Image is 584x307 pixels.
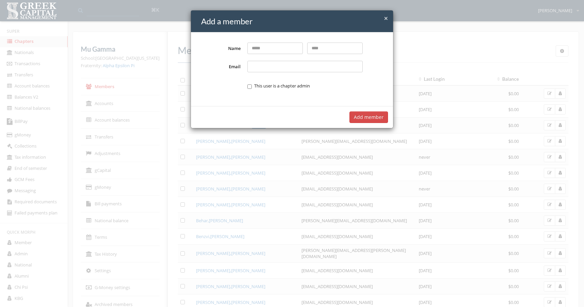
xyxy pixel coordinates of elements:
span: × [384,14,388,23]
label: This user is a chapter admin [247,82,363,89]
input: This user is a chapter admin [247,84,252,89]
button: Add member [349,111,388,123]
label: Name [196,43,244,54]
h4: Add a member [201,16,388,27]
label: Email [196,61,244,72]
